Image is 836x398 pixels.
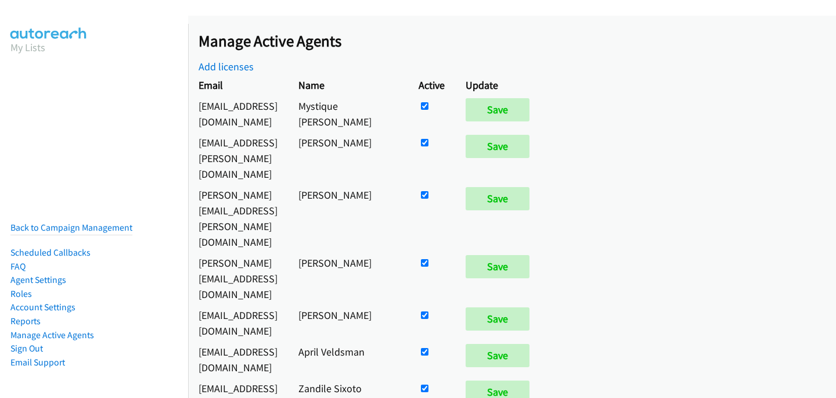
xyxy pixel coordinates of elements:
[466,307,529,331] input: Save
[188,341,288,378] td: [EMAIL_ADDRESS][DOMAIN_NAME]
[288,341,408,378] td: April Veldsman
[188,304,288,341] td: [EMAIL_ADDRESS][DOMAIN_NAME]
[10,302,75,313] a: Account Settings
[10,261,26,272] a: FAQ
[466,98,529,121] input: Save
[10,288,32,299] a: Roles
[408,74,455,95] th: Active
[188,74,288,95] th: Email
[288,304,408,341] td: [PERSON_NAME]
[803,153,836,245] iframe: Resource Center
[738,347,827,389] iframe: Checklist
[199,31,836,51] h2: Manage Active Agents
[455,74,545,95] th: Update
[466,135,529,158] input: Save
[10,343,43,354] a: Sign Out
[188,132,288,184] td: [EMAIL_ADDRESS][PERSON_NAME][DOMAIN_NAME]
[10,315,41,327] a: Reports
[188,95,288,132] td: [EMAIL_ADDRESS][DOMAIN_NAME]
[288,95,408,132] td: Mystique [PERSON_NAME]
[10,247,91,258] a: Scheduled Callbacks
[288,252,408,304] td: [PERSON_NAME]
[10,41,45,54] a: My Lists
[466,344,529,367] input: Save
[466,187,529,210] input: Save
[188,184,288,252] td: [PERSON_NAME][EMAIL_ADDRESS][PERSON_NAME][DOMAIN_NAME]
[199,60,254,73] a: Add licenses
[288,132,408,184] td: [PERSON_NAME]
[288,184,408,252] td: [PERSON_NAME]
[10,357,65,368] a: Email Support
[188,252,288,304] td: [PERSON_NAME][EMAIL_ADDRESS][DOMAIN_NAME]
[10,222,132,233] a: Back to Campaign Management
[288,74,408,95] th: Name
[466,255,529,278] input: Save
[10,329,94,340] a: Manage Active Agents
[10,274,66,285] a: Agent Settings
